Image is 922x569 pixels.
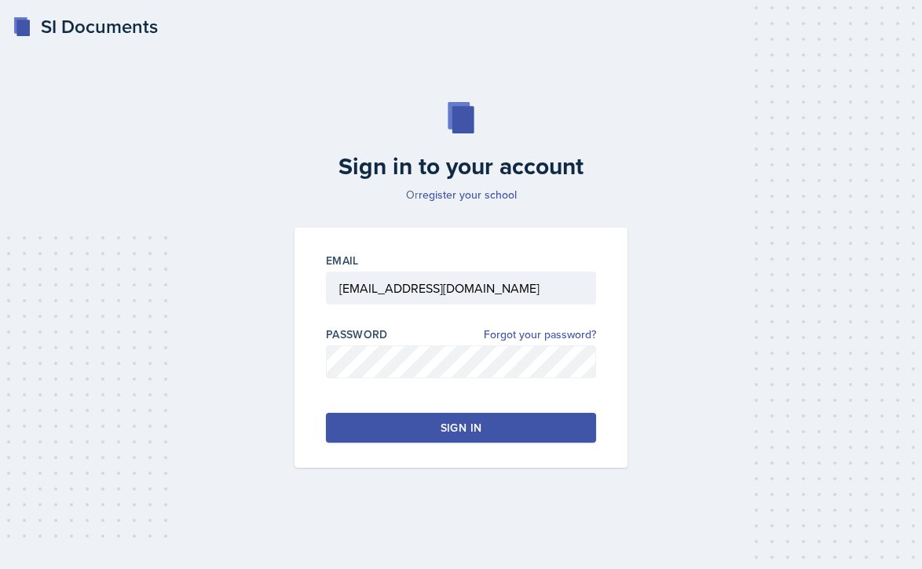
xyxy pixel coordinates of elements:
p: Or [285,187,637,202]
a: register your school [419,187,517,202]
a: SI Documents [13,13,158,41]
input: Email [326,272,596,305]
label: Email [326,253,359,268]
div: Sign in [441,420,481,436]
button: Sign in [326,413,596,443]
a: Forgot your password? [484,326,596,343]
label: Password [326,326,388,342]
h2: Sign in to your account [285,152,637,181]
